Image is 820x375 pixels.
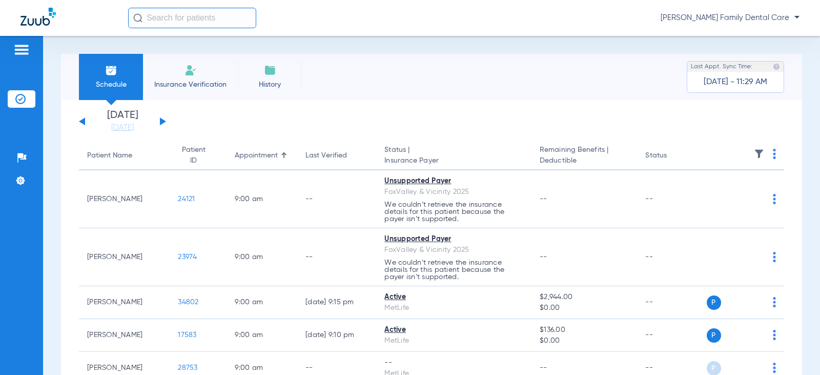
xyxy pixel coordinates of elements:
div: Appointment [235,150,289,161]
th: Status | [376,142,531,170]
td: -- [637,286,706,319]
span: History [245,80,294,90]
th: Remaining Benefits | [531,142,637,170]
input: Search for patients [128,8,256,28]
li: [DATE] [92,110,153,133]
div: Patient ID [178,145,218,166]
span: 24121 [178,195,195,203]
img: History [264,64,276,76]
img: Search Icon [133,13,142,23]
div: Patient Name [87,150,161,161]
td: [DATE] 9:10 PM [297,319,376,352]
td: 9:00 AM [227,228,297,286]
div: MetLife [384,303,523,313]
img: Zuub Logo [20,8,56,26]
td: 9:00 AM [227,319,297,352]
div: Appointment [235,150,278,161]
span: 34802 [178,299,198,306]
td: [PERSON_NAME] [79,228,170,286]
div: Unsupported Payer [384,176,523,187]
span: 23974 [178,253,197,261]
img: group-dot-blue.svg [773,330,776,340]
span: [PERSON_NAME] Family Dental Care [661,13,799,23]
span: $0.00 [540,303,629,313]
span: -- [540,195,547,203]
p: We couldn’t retrieve the insurance details for this patient because the payer isn’t supported. [384,201,523,223]
img: group-dot-blue.svg [773,149,776,159]
td: [DATE] 9:15 PM [297,286,376,319]
th: Status [637,142,706,170]
span: Deductible [540,155,629,166]
td: -- [637,228,706,286]
a: [DATE] [92,123,153,133]
span: $0.00 [540,335,629,346]
td: -- [637,170,706,228]
p: We couldn’t retrieve the insurance details for this patient because the payer isn’t supported. [384,259,523,281]
img: hamburger-icon [13,44,30,56]
td: [PERSON_NAME] [79,319,170,352]
td: -- [637,319,706,352]
div: Patient ID [178,145,209,166]
td: -- [297,228,376,286]
img: last sync help info [773,63,780,70]
div: Last Verified [305,150,368,161]
img: filter.svg [754,149,764,159]
div: Unsupported Payer [384,234,523,245]
div: FoxValley & Vicinity 2025 [384,187,523,198]
img: Manual Insurance Verification [184,64,197,76]
td: -- [297,170,376,228]
img: group-dot-blue.svg [773,297,776,307]
div: Active [384,292,523,303]
span: $136.00 [540,325,629,335]
span: -- [540,253,547,261]
span: Schedule [87,80,135,90]
span: $2,944.00 [540,292,629,303]
div: -- [384,358,523,368]
img: Schedule [105,64,117,76]
div: MetLife [384,335,523,346]
span: -- [540,364,547,371]
img: group-dot-blue.svg [773,363,776,373]
img: group-dot-blue.svg [773,252,776,262]
span: Insurance Payer [384,155,523,166]
td: 9:00 AM [227,170,297,228]
div: FoxValley & Vicinity 2025 [384,245,523,255]
span: Insurance Verification [151,80,230,90]
td: [PERSON_NAME] [79,286,170,319]
span: 28753 [178,364,197,371]
span: P [707,328,721,343]
span: Last Appt. Sync Time: [691,62,752,72]
div: Last Verified [305,150,347,161]
div: Patient Name [87,150,132,161]
span: P [707,295,721,310]
span: 17583 [178,331,196,339]
img: group-dot-blue.svg [773,194,776,204]
td: [PERSON_NAME] [79,170,170,228]
span: [DATE] - 11:29 AM [704,77,767,87]
td: 9:00 AM [227,286,297,319]
div: Active [384,325,523,335]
